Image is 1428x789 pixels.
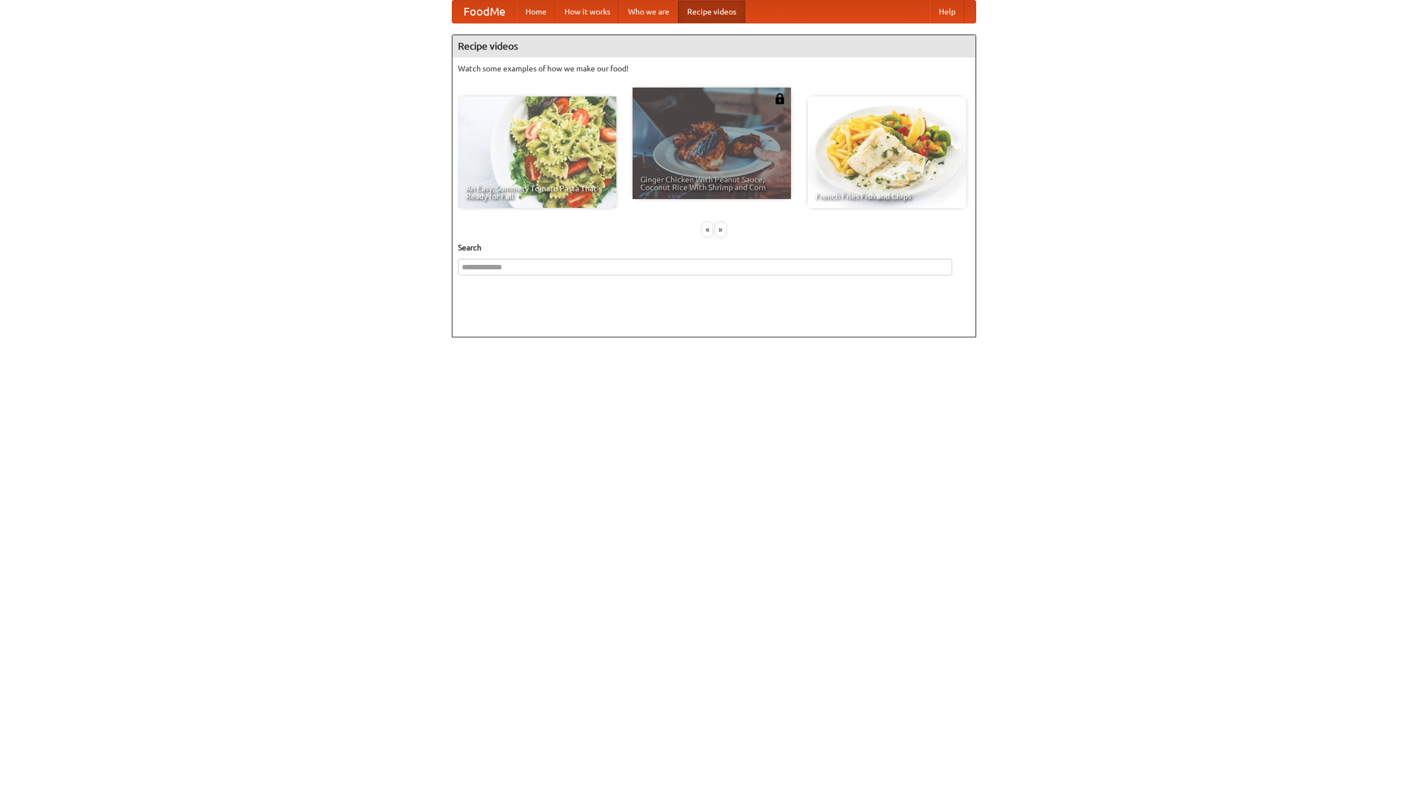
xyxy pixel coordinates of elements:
[816,192,958,200] span: French Fries Fish and Chips
[517,1,556,23] a: Home
[774,93,785,104] img: 483408.png
[458,96,616,208] a: An Easy, Summery Tomato Pasta That's Ready for Fall
[716,222,726,236] div: »
[930,1,964,23] a: Help
[458,242,970,253] h5: Search
[556,1,619,23] a: How it works
[452,1,517,23] a: FoodMe
[619,1,678,23] a: Who we are
[678,1,745,23] a: Recipe videos
[452,35,976,57] h4: Recipe videos
[702,222,712,236] div: «
[808,96,966,208] a: French Fries Fish and Chips
[458,63,970,74] p: Watch some examples of how we make our food!
[466,185,609,200] span: An Easy, Summery Tomato Pasta That's Ready for Fall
